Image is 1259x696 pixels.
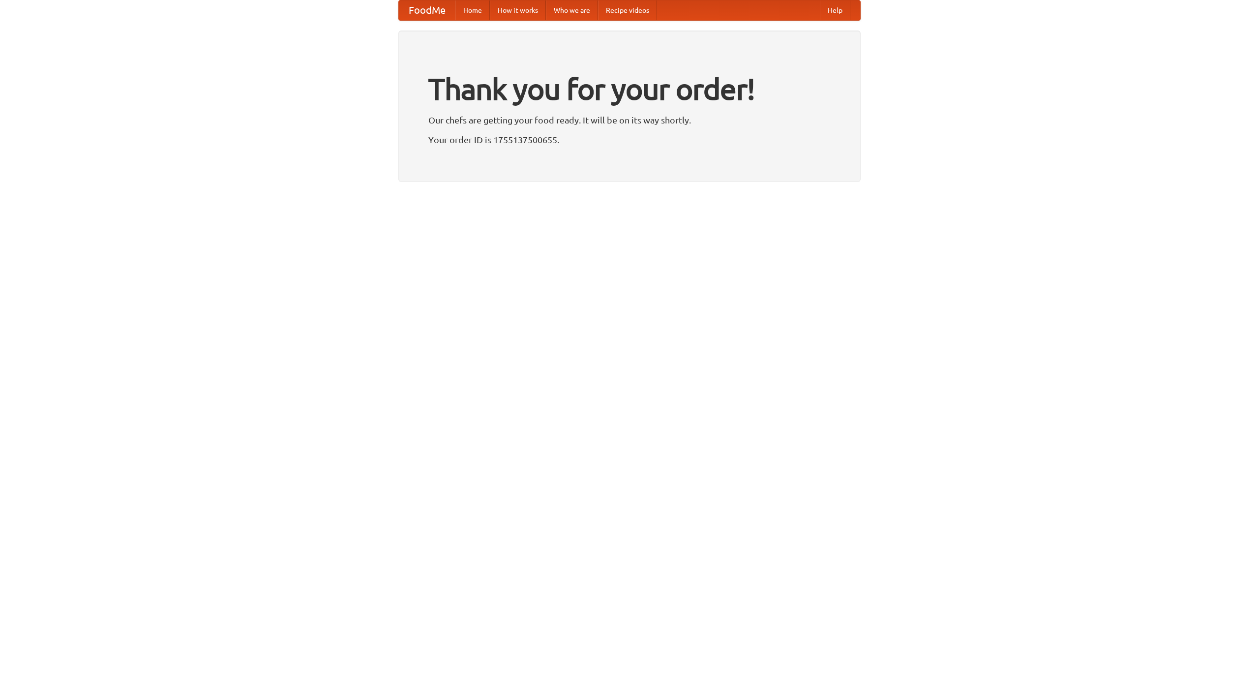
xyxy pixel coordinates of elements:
a: FoodMe [399,0,455,20]
p: Your order ID is 1755137500655. [428,132,831,147]
a: Help [820,0,850,20]
a: Home [455,0,490,20]
a: How it works [490,0,546,20]
a: Who we are [546,0,598,20]
p: Our chefs are getting your food ready. It will be on its way shortly. [428,113,831,127]
h1: Thank you for your order! [428,65,831,113]
a: Recipe videos [598,0,657,20]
